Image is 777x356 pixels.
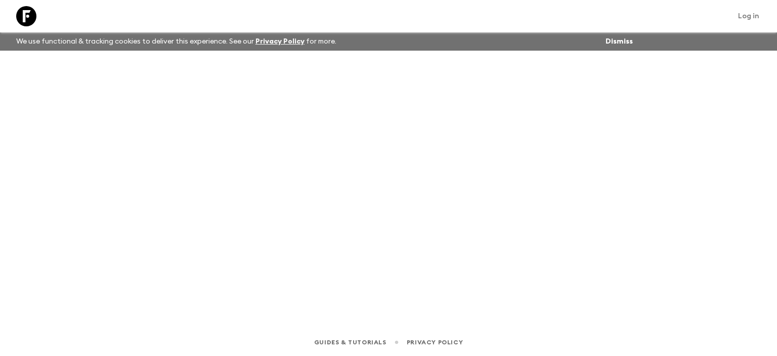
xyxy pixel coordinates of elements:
a: Log in [732,9,765,23]
a: Privacy Policy [407,337,463,348]
a: Guides & Tutorials [314,337,386,348]
a: Privacy Policy [255,38,305,45]
p: We use functional & tracking cookies to deliver this experience. See our for more. [12,32,340,51]
button: Dismiss [603,34,635,49]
